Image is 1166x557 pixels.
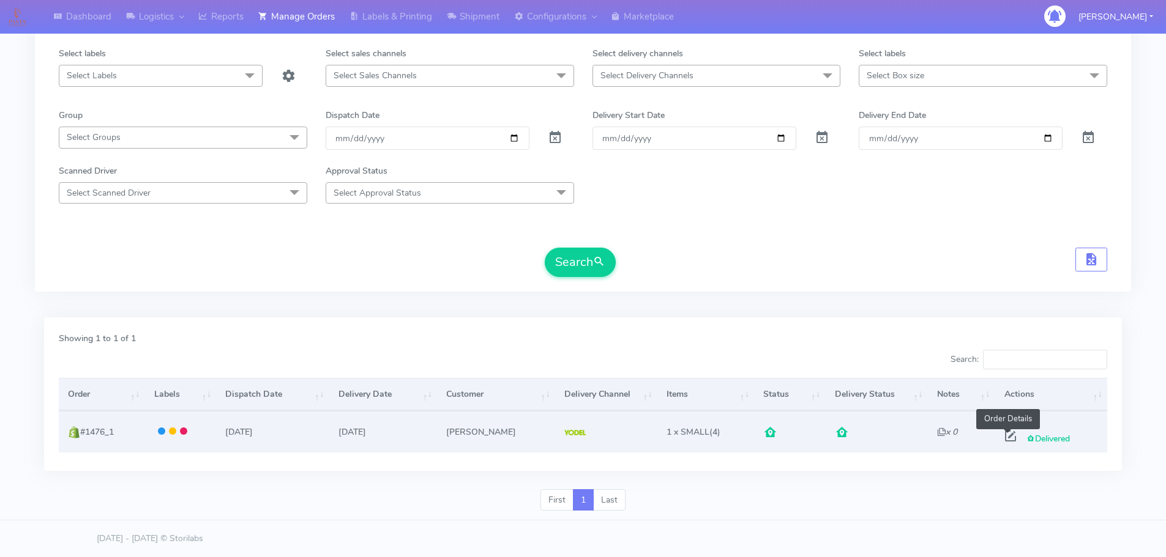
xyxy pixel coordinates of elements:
span: 1 x SMALL [667,426,709,438]
th: Labels: activate to sort column ascending [145,378,216,411]
label: Showing 1 to 1 of 1 [59,332,136,345]
label: Select labels [59,47,106,60]
th: Delivery Status: activate to sort column ascending [826,378,928,411]
button: [PERSON_NAME] [1069,4,1162,29]
th: Notes: activate to sort column ascending [928,378,995,411]
label: Approval Status [326,164,387,177]
span: Select Groups [67,131,121,143]
input: Search: [983,350,1107,369]
label: Scanned Driver [59,164,117,177]
span: Delivered [1026,433,1070,444]
th: Order: activate to sort column ascending [59,378,145,411]
img: Yodel [564,430,586,436]
button: Search [545,248,616,277]
label: Delivery End Date [859,109,926,122]
label: Select delivery channels [592,47,683,60]
th: Delivery Channel: activate to sort column ascending [555,378,657,411]
th: Items: activate to sort column ascending [657,378,754,411]
th: Delivery Date: activate to sort column ascending [329,378,438,411]
td: [DATE] [216,411,329,452]
label: Delivery Start Date [592,109,665,122]
span: #1476_1 [80,426,114,438]
span: Select Delivery Channels [600,70,693,81]
th: Status: activate to sort column ascending [754,378,825,411]
label: Select sales channels [326,47,406,60]
span: Select Labels [67,70,117,81]
label: Group [59,109,83,122]
span: Select Scanned Driver [67,187,151,199]
label: Search: [951,350,1107,369]
th: Customer: activate to sort column ascending [437,378,555,411]
span: Select Box size [867,70,924,81]
i: x 0 [937,426,957,438]
td: [PERSON_NAME] [437,411,555,452]
th: Dispatch Date: activate to sort column ascending [216,378,329,411]
label: Dispatch Date [326,109,379,122]
span: Select Approval Status [334,187,421,199]
span: Select Sales Channels [334,70,417,81]
img: shopify.png [68,426,80,438]
a: 1 [573,489,594,511]
td: [DATE] [329,411,438,452]
label: Select labels [859,47,906,60]
th: Actions: activate to sort column ascending [995,378,1107,411]
span: (4) [667,426,720,438]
